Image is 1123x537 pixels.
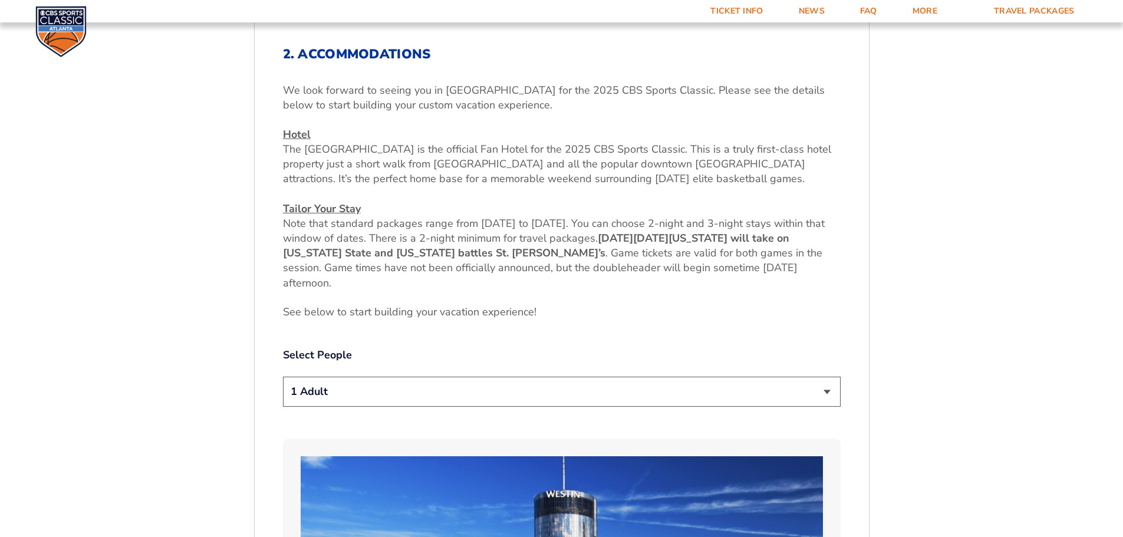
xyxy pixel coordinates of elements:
[283,47,841,62] h2: 2. Accommodations
[598,231,668,245] strong: [DATE][DATE]
[35,6,87,57] img: CBS Sports Classic
[283,231,789,260] strong: [US_STATE] will take on [US_STATE] State and [US_STATE] battles St. [PERSON_NAME]’s
[283,348,841,363] label: Select People
[283,216,825,245] span: Note that standard packages range from [DATE] to [DATE]. You can choose 2-night and 3-night stays...
[283,246,822,289] span: . Game tickets are valid for both games in the session. Game times have not been officially annou...
[283,127,311,141] u: Hotel
[283,305,841,319] p: See below to start building your vacation e
[488,305,536,319] span: xperience!
[283,202,361,216] u: Tailor Your Stay
[283,142,831,186] span: The [GEOGRAPHIC_DATA] is the official Fan Hotel for the 2025 CBS Sports Classic. This is a truly ...
[283,83,841,113] p: We look forward to seeing you in [GEOGRAPHIC_DATA] for the 2025 CBS Sports Classic. Please see th...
